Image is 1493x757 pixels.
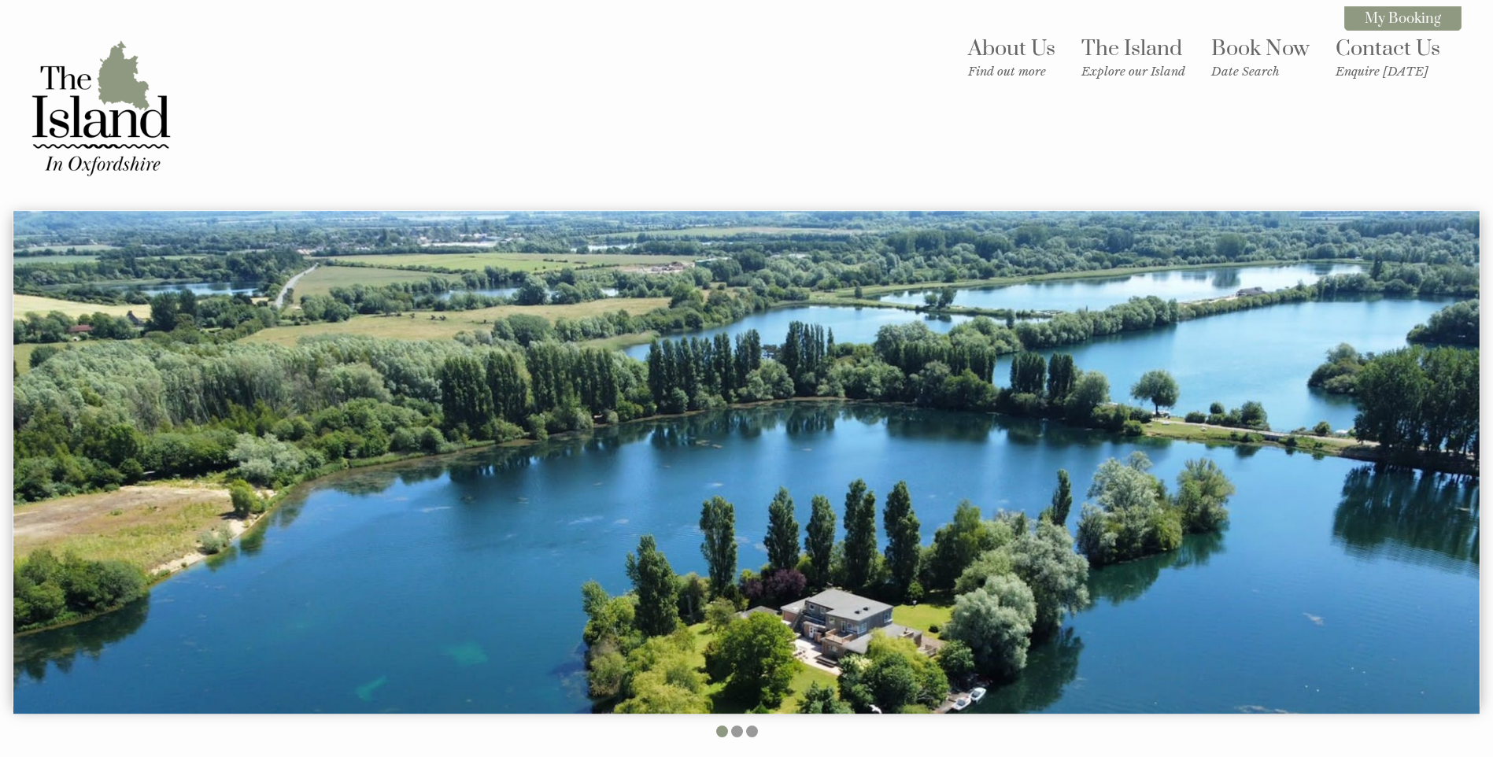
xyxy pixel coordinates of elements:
[1336,64,1440,79] small: Enquire [DATE]
[968,35,1055,79] a: About UsFind out more
[968,64,1055,79] small: Find out more
[1211,64,1310,79] small: Date Search
[1081,64,1185,79] small: Explore our Island
[1211,35,1310,79] a: Book NowDate Search
[1336,35,1440,79] a: Contact UsEnquire [DATE]
[1344,6,1462,31] a: My Booking
[1081,35,1185,79] a: The IslandExplore our Island
[22,29,179,186] img: The Island in Oxfordshire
